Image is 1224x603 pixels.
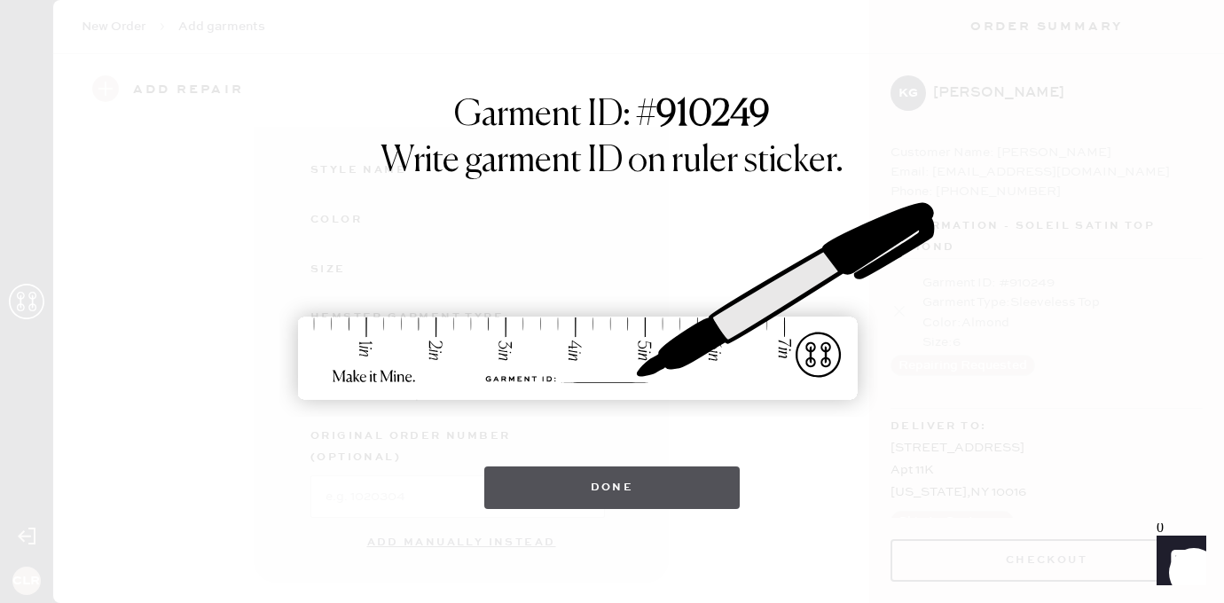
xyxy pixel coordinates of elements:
h1: Write garment ID on ruler sticker. [381,140,843,183]
button: Done [484,466,741,509]
h1: Garment ID: # [454,94,770,140]
strong: 910249 [656,98,770,133]
iframe: Front Chat [1140,523,1216,599]
img: ruler-sticker-sharpie.svg [279,156,945,449]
